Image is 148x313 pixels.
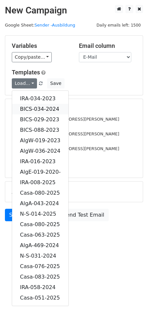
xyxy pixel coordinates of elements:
[94,22,143,29] span: Daily emails left: 1500
[12,167,68,177] a: AlgE-019-2020-
[12,69,40,76] a: Templates
[5,5,143,16] h2: New Campaign
[12,188,136,195] h5: Advanced
[12,209,68,219] a: N-S-014-2025
[5,23,75,28] small: Google Sheet:
[79,42,136,49] h5: Email column
[12,293,68,303] a: Casa-051-2025
[12,78,37,88] a: Load...
[12,240,68,251] a: AlgA-469-2024
[12,104,68,114] a: BICS-034-2024
[47,78,64,88] button: Save
[12,272,68,282] a: Casa-083-2025
[12,114,68,125] a: BICS-029-2023
[12,261,68,272] a: Casa-076-2025
[12,230,68,240] a: Casa-063-2025
[12,125,68,135] a: BICS-088-2023
[12,42,69,49] h5: Variables
[5,209,27,221] a: Send
[115,282,148,313] div: Chat-Widget
[12,93,68,104] a: IRA-034-2023
[12,198,68,209] a: AlgA-043-2024
[12,135,68,146] a: AlgW-019-2023
[12,146,68,156] a: AlgW-036-2024
[34,23,75,28] a: Sender -Ausbildung
[12,219,68,230] a: Casa-080-2025
[12,251,68,261] a: N-S-031-2024
[12,282,68,293] a: IRA-058-2024
[94,23,143,28] a: Daily emails left: 1500
[12,156,68,167] a: IRA-016-2023
[12,177,68,188] a: IRA-008-2025
[59,209,108,221] a: Send Test Email
[12,188,68,198] a: Casa-080-2025
[12,106,136,113] h5: 1410 Recipients
[115,282,148,313] iframe: Chat Widget
[12,52,52,62] a: Copy/paste...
